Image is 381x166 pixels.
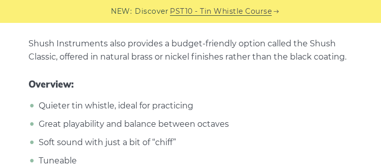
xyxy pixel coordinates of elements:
[28,37,353,64] p: Shush Instruments also provides a budget-friendly option called the Shush Classic, offered in nat...
[36,118,353,131] li: Great playability and balance between octaves
[36,99,353,113] li: Quieter tin whistle, ideal for practicing
[111,6,132,17] span: NEW:
[28,79,353,90] span: Overview:
[36,136,353,149] li: Soft sound with just a bit of “chiff”
[170,6,272,17] a: PST10 - Tin Whistle Course
[135,6,168,17] span: Discover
